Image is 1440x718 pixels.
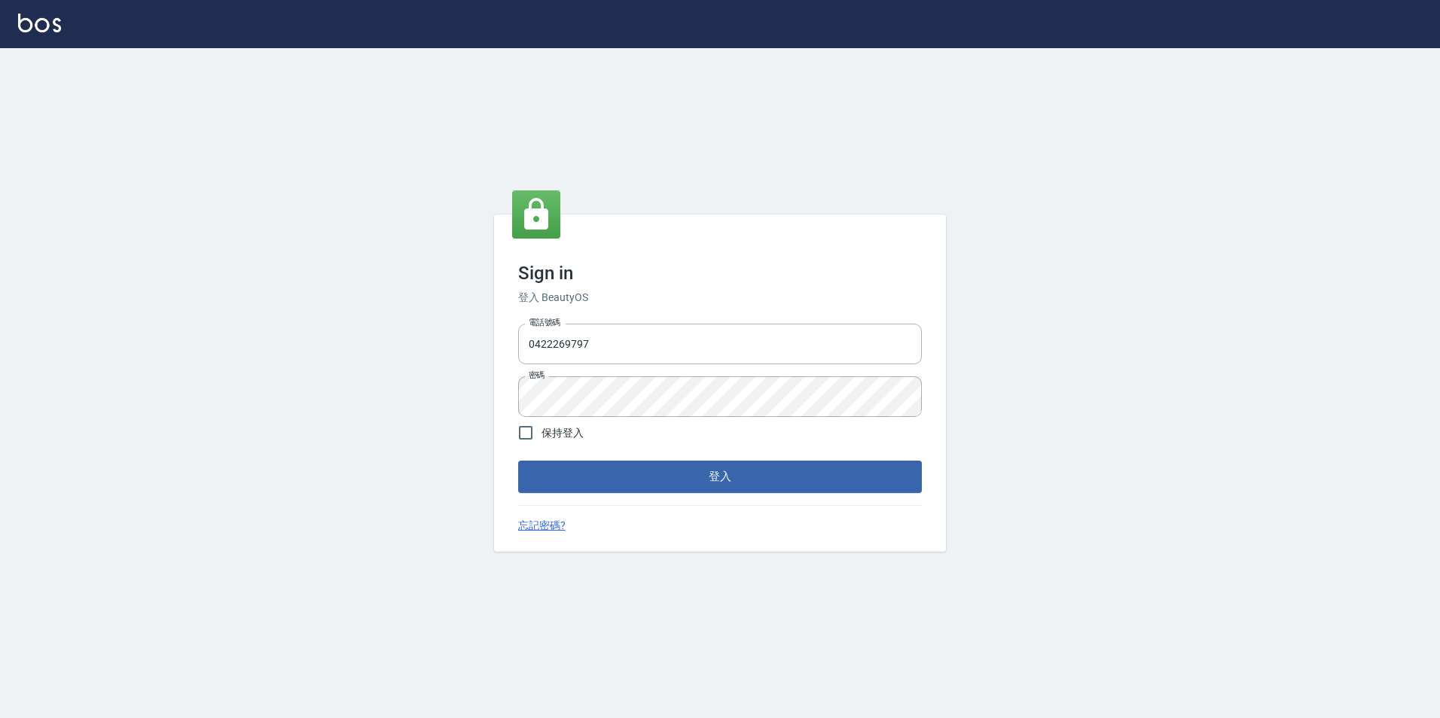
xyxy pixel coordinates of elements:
h3: Sign in [518,263,922,284]
h6: 登入 BeautyOS [518,290,922,306]
span: 保持登入 [542,425,584,441]
button: 登入 [518,461,922,492]
label: 密碼 [529,370,545,381]
a: 忘記密碼? [518,518,566,534]
img: Logo [18,14,61,32]
label: 電話號碼 [529,317,560,328]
